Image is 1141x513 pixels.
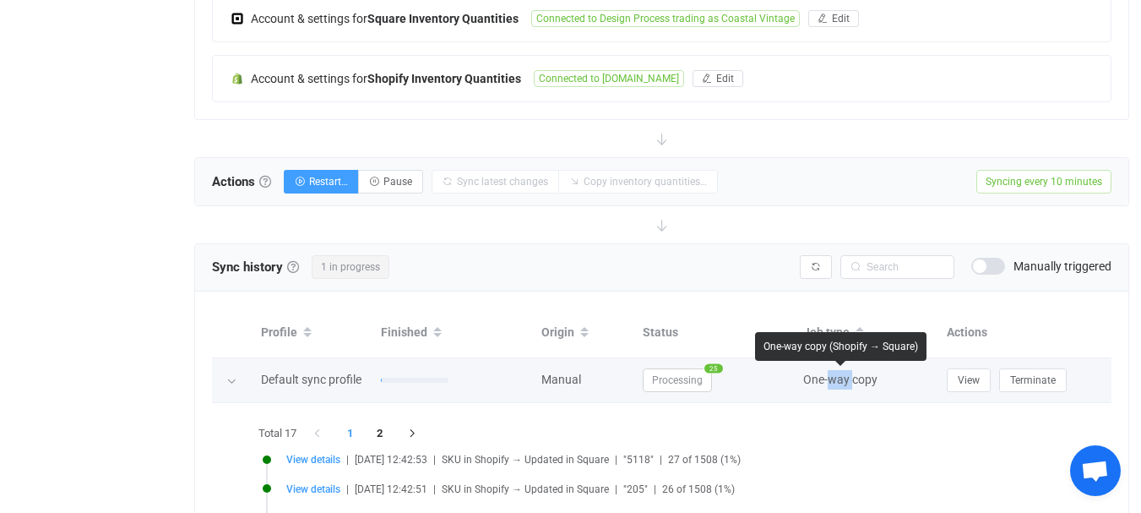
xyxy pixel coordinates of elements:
[212,169,271,194] span: Actions
[309,176,348,188] span: Restart…
[693,70,743,87] button: Edit
[261,373,361,386] span: Default sync profile
[533,319,634,347] div: Origin
[584,176,707,188] span: Copy inventory quantities…
[958,374,980,386] span: View
[668,454,741,466] span: 27 of 1508 (1%)
[755,332,926,361] div: One-way copy (Shopify → Square)
[803,373,877,386] span: One-way copy
[367,12,519,25] b: Square Inventory Quantities
[1070,445,1121,496] div: Open chat
[367,72,521,85] b: Shopify Inventory Quantities
[312,255,389,279] span: 1 in progress
[947,368,991,392] button: View
[634,323,795,342] div: Status
[534,70,684,87] span: Connected to [DOMAIN_NAME]
[251,72,367,85] span: Account & settings for
[432,170,559,194] button: Sync latest changes
[947,373,991,386] a: View
[558,170,718,194] button: Copy inventory quantities…
[258,422,296,445] span: Total 17
[832,13,850,25] span: Edit
[286,454,340,466] span: View details
[433,454,436,466] span: |
[355,454,427,466] span: [DATE] 12:42:53
[230,71,245,86] img: shopify.png
[660,454,662,466] span: |
[716,73,734,85] span: Edit
[1013,260,1111,272] span: Manually triggered
[1010,374,1056,386] span: Terminate
[251,12,367,25] span: Account & settings for
[442,454,609,466] span: SKU in Shopify → Updated in Square
[372,319,533,347] div: Finished
[346,483,349,495] span: |
[976,170,1111,194] span: Syncing every 10 minutes
[795,319,938,347] div: Job type
[212,259,283,275] span: Sync history
[442,483,609,495] span: SKU in Shopify → Updated in Square
[643,368,712,392] span: Processing
[335,422,366,445] li: 1
[286,483,340,495] span: View details
[531,10,800,27] span: Connected to Design Process trading as Coastal Vintage
[840,255,954,279] input: Search
[623,483,648,495] span: "205"
[346,454,349,466] span: |
[358,170,423,194] button: Pause
[365,422,395,445] li: 2
[654,483,656,495] span: |
[662,483,735,495] span: 26 of 1508 (1%)
[253,319,372,347] div: Profile
[457,176,548,188] span: Sync latest changes
[623,454,654,466] span: "5118"
[383,176,412,188] span: Pause
[615,454,617,466] span: |
[704,363,723,373] span: 25
[433,483,436,495] span: |
[284,170,359,194] button: Restart…
[355,483,427,495] span: [DATE] 12:42:51
[999,368,1067,392] button: Terminate
[615,483,617,495] span: |
[938,323,1111,342] div: Actions
[230,11,245,26] img: square.png
[533,370,634,390] div: Manual
[808,10,859,27] button: Edit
